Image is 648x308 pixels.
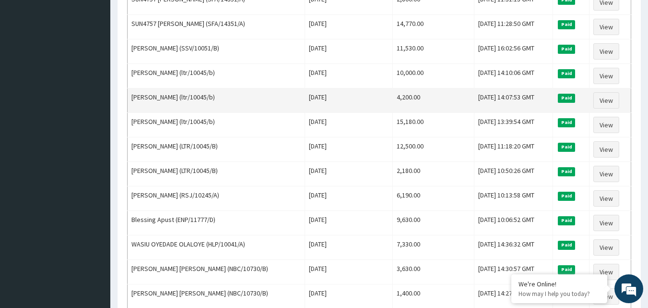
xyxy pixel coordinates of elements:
td: 11,530.00 [393,39,474,64]
a: View [593,264,619,280]
img: d_794563401_company_1708531726252_794563401 [18,48,39,72]
td: [DATE] 14:30:57 GMT [474,260,553,284]
td: [DATE] 14:07:53 GMT [474,88,553,113]
td: [DATE] 11:28:50 GMT [474,15,553,39]
td: [PERSON_NAME] (SSV/10051/B) [128,39,305,64]
td: [DATE] 11:18:20 GMT [474,137,553,162]
p: How may I help you today? [518,290,600,298]
a: View [593,43,619,60]
td: [DATE] [305,137,393,162]
span: Paid [558,118,575,127]
td: [DATE] [305,235,393,260]
textarea: Type your message and hit 'Enter' [5,206,183,239]
span: Paid [558,69,575,78]
span: Paid [558,45,575,53]
td: 6,190.00 [393,186,474,211]
td: 3,630.00 [393,260,474,284]
a: View [593,190,619,207]
td: [PERSON_NAME] (LTR/10045/B) [128,162,305,186]
a: View [593,141,619,158]
td: [DATE] 14:10:06 GMT [474,64,553,88]
span: Paid [558,143,575,151]
td: Blessing Apust (ENP/11777/D) [128,211,305,235]
td: [PERSON_NAME] (ltr/10045/b) [128,113,305,137]
td: [DATE] [305,186,393,211]
span: Paid [558,265,575,274]
td: [DATE] 10:13:58 GMT [474,186,553,211]
td: 15,180.00 [393,113,474,137]
td: [PERSON_NAME] (LTR/10045/B) [128,137,305,162]
td: [PERSON_NAME] [PERSON_NAME] (NBC/10730/B) [128,260,305,284]
a: View [593,92,619,109]
td: 2,180.00 [393,162,474,186]
span: Paid [558,20,575,29]
td: SUN4757 [PERSON_NAME] (SFA/14351/A) [128,15,305,39]
td: [PERSON_NAME] (RSJ/10245/A) [128,186,305,211]
td: 10,000.00 [393,64,474,88]
span: Paid [558,241,575,249]
a: View [593,239,619,256]
td: [DATE] [305,260,393,284]
td: [DATE] [305,211,393,235]
td: 9,630.00 [393,211,474,235]
td: 4,200.00 [393,88,474,113]
span: Paid [558,192,575,200]
a: View [593,166,619,182]
td: [DATE] [305,162,393,186]
td: [PERSON_NAME] (ltr/10045/b) [128,64,305,88]
a: View [593,19,619,35]
span: Paid [558,94,575,102]
a: View [593,215,619,231]
td: WASIU OYEDADE OLALOYE (HLP/10041/A) [128,235,305,260]
td: 12,500.00 [393,137,474,162]
td: [DATE] 13:39:54 GMT [474,113,553,137]
td: [DATE] 14:36:32 GMT [474,235,553,260]
td: [DATE] 10:06:52 GMT [474,211,553,235]
td: [DATE] [305,88,393,113]
td: [DATE] [305,15,393,39]
td: [DATE] 16:02:56 GMT [474,39,553,64]
td: [DATE] [305,64,393,88]
a: View [593,117,619,133]
td: [DATE] [305,39,393,64]
div: Chat with us now [50,54,161,66]
span: Paid [558,167,575,176]
td: [DATE] 10:50:26 GMT [474,162,553,186]
span: Paid [558,216,575,225]
div: We're Online! [518,280,600,288]
a: View [593,68,619,84]
span: We're online! [56,93,132,190]
div: Minimize live chat window [157,5,180,28]
td: 7,330.00 [393,235,474,260]
td: 14,770.00 [393,15,474,39]
td: [PERSON_NAME] (ltr/10045/b) [128,88,305,113]
td: [DATE] [305,113,393,137]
